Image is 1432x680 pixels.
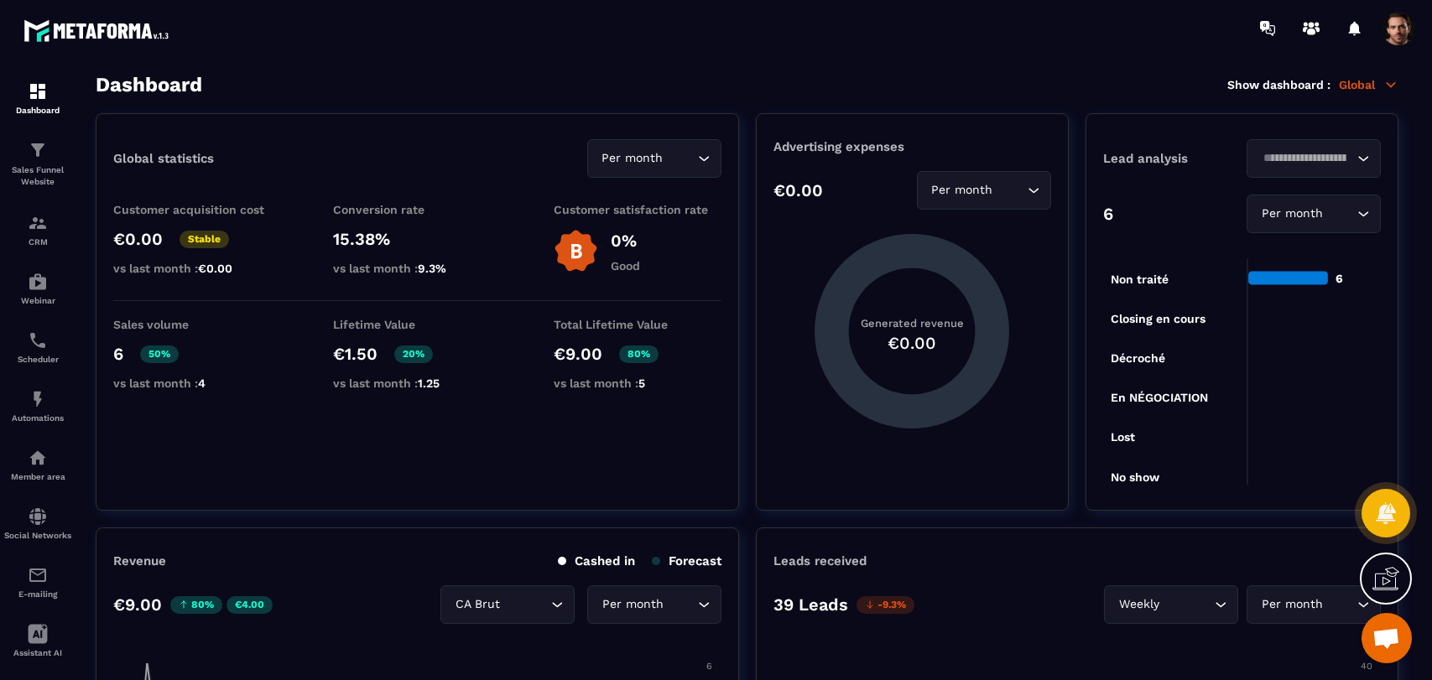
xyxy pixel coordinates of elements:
[554,344,602,364] p: €9.00
[554,203,721,216] p: Customer satisfaction rate
[554,229,598,273] img: b-badge-o.b3b20ee6.svg
[28,213,48,233] img: formation
[4,531,71,540] p: Social Networks
[773,180,823,200] p: €0.00
[652,553,721,568] p: Forecast
[28,448,48,468] img: automations
[451,595,503,614] span: CA Brut
[1258,595,1326,614] span: Per month
[333,203,501,216] p: Conversion rate
[4,106,71,115] p: Dashboard
[1247,139,1381,178] div: Search for option
[113,376,281,390] p: vs last month :
[113,229,163,249] p: €0.00
[227,596,273,614] p: €4.00
[333,229,501,249] p: 15.38%
[1247,195,1381,233] div: Search for option
[773,553,867,568] p: Leads received
[28,272,48,292] img: automations
[1111,273,1169,286] tspan: Non traité
[928,181,997,200] span: Per month
[28,330,48,350] img: scheduler
[170,596,222,614] p: 80%
[28,506,48,527] img: social-network
[113,553,166,568] p: Revenue
[113,344,123,364] p: 6
[857,596,914,614] p: -9.3%
[28,140,48,160] img: formation
[198,262,232,275] span: €0.00
[418,376,440,390] span: 1.25
[4,296,71,305] p: Webinar
[1103,151,1242,166] p: Lead analysis
[1361,661,1372,672] tspan: 40
[611,231,640,251] p: 0%
[1103,204,1113,224] p: 6
[180,231,229,248] p: Stable
[1111,351,1165,365] tspan: Décroché
[4,648,71,657] p: Assistant AI
[28,81,48,101] img: formation
[198,376,206,390] span: 4
[1111,312,1205,326] tspan: Closing en cours
[333,376,501,390] p: vs last month :
[1362,613,1412,663] div: Mở cuộc trò chuyện
[554,376,721,390] p: vs last month :
[773,139,1051,154] p: Advertising expenses
[1339,77,1398,92] p: Global
[113,203,281,216] p: Customer acquisition cost
[1111,391,1208,404] tspan: En NÉGOCIATION
[4,589,71,599] p: E-mailing
[1247,585,1381,624] div: Search for option
[418,262,446,275] span: 9.3%
[23,15,174,46] img: logo
[28,565,48,585] img: email
[333,262,501,275] p: vs last month :
[1111,430,1135,444] tspan: Lost
[619,345,659,363] p: 80%
[598,595,667,614] span: Per month
[4,413,71,423] p: Automations
[917,171,1051,210] div: Search for option
[1104,585,1238,624] div: Search for option
[333,318,501,331] p: Lifetime Value
[440,585,575,624] div: Search for option
[4,259,71,318] a: automationsautomationsWebinar
[113,151,214,166] p: Global statistics
[587,585,721,624] div: Search for option
[611,259,640,273] p: Good
[638,376,645,390] span: 5
[1326,595,1353,614] input: Search for option
[598,149,667,168] span: Per month
[1326,205,1353,223] input: Search for option
[1163,595,1211,614] input: Search for option
[554,318,721,331] p: Total Lifetime Value
[333,344,378,364] p: €1.50
[503,595,547,614] input: Search for option
[1111,470,1160,484] tspan: No show
[587,139,721,178] div: Search for option
[113,594,162,615] p: €9.00
[394,345,433,363] p: 20%
[113,262,281,275] p: vs last month :
[4,164,71,188] p: Sales Funnel Website
[4,237,71,247] p: CRM
[4,553,71,611] a: emailemailE-mailing
[1227,78,1330,91] p: Show dashboard :
[997,181,1023,200] input: Search for option
[4,200,71,259] a: formationformationCRM
[96,73,202,96] h3: Dashboard
[140,345,179,363] p: 50%
[4,472,71,481] p: Member area
[4,494,71,553] a: social-networksocial-networkSocial Networks
[4,611,71,670] a: Assistant AI
[667,595,694,614] input: Search for option
[28,389,48,409] img: automations
[4,435,71,494] a: automationsautomationsMember area
[4,69,71,127] a: formationformationDashboard
[558,553,635,568] p: Cashed in
[4,318,71,376] a: schedulerschedulerScheduler
[1115,595,1163,614] span: Weekly
[4,127,71,200] a: formationformationSales Funnel Website
[773,594,848,615] p: 39 Leads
